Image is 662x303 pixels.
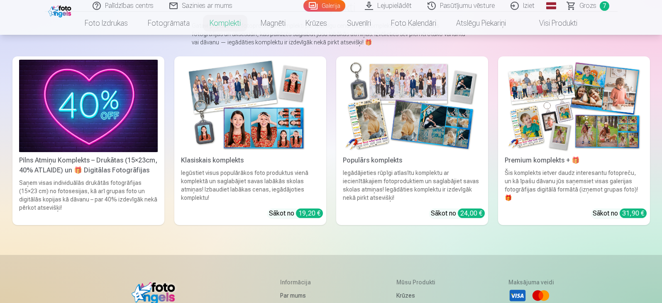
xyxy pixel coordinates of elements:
[458,208,485,218] div: 24,00 €
[431,208,485,218] div: Sākot no
[579,1,596,11] span: Grozs
[620,208,647,218] div: 31,90 €
[181,60,320,152] img: Klasiskais komplekts
[269,208,323,218] div: Sākot no
[296,208,323,218] div: 19,20 €
[340,155,485,165] div: Populārs komplekts
[138,12,200,35] a: Fotogrāmata
[200,12,251,35] a: Komplekti
[16,155,161,175] div: Pilns Atmiņu Komplekts – Drukātas (15×23cm, 40% ATLAIDE) un 🎁 Digitālas Fotogrāfijas
[600,1,609,11] span: 7
[336,56,488,225] a: Populārs komplektsPopulārs komplektsIegādājieties rūpīgi atlasītu komplektu ar iecienītākajiem fo...
[508,278,554,286] h5: Maksājuma veidi
[340,169,485,202] div: Iegādājieties rūpīgi atlasītu komplektu ar iecienītākajiem fotoproduktiem un saglabājiet savas sk...
[396,278,440,286] h5: Mūsu produkti
[174,56,326,225] a: Klasiskais komplektsKlasiskais komplektsIegūstiet visus populārākos foto produktus vienā komplekt...
[498,56,650,225] a: Premium komplekts + 🎁 Premium komplekts + 🎁Šis komplekts ietver daudz interesantu fotopreču, un k...
[381,12,446,35] a: Foto kalendāri
[446,12,516,35] a: Atslēgu piekariņi
[337,12,381,35] a: Suvenīri
[343,60,481,152] img: Populārs komplekts
[75,12,138,35] a: Foto izdrukas
[501,169,647,202] div: Šis komplekts ietver daudz interesantu fotopreču, un kā īpašu dāvanu jūs saņemsiet visas galerija...
[396,290,440,301] a: Krūzes
[296,12,337,35] a: Krūzes
[12,56,164,225] a: Pilns Atmiņu Komplekts – Drukātas (15×23cm, 40% ATLAIDE) un 🎁 Digitālas Fotogrāfijas Pilns Atmiņu...
[516,12,587,35] a: Visi produkti
[16,179,161,222] div: Saņem visas individuālās drukātās fotogrāfijas (15×23 cm) no fotosesijas, kā arī grupas foto un d...
[505,60,643,152] img: Premium komplekts + 🎁
[178,155,323,165] div: Klasiskais komplekts
[178,169,323,202] div: Iegūstiet visus populārākos foto produktus vienā komplektā un saglabājiet savas labākās skolas at...
[280,278,328,286] h5: Informācija
[280,290,328,301] a: Par mums
[501,155,647,165] div: Premium komplekts + 🎁
[48,3,73,17] img: /fa1
[251,12,296,35] a: Magnēti
[593,208,647,218] div: Sākot no
[19,60,158,152] img: Pilns Atmiņu Komplekts – Drukātas (15×23cm, 40% ATLAIDE) un 🎁 Digitālas Fotogrāfijas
